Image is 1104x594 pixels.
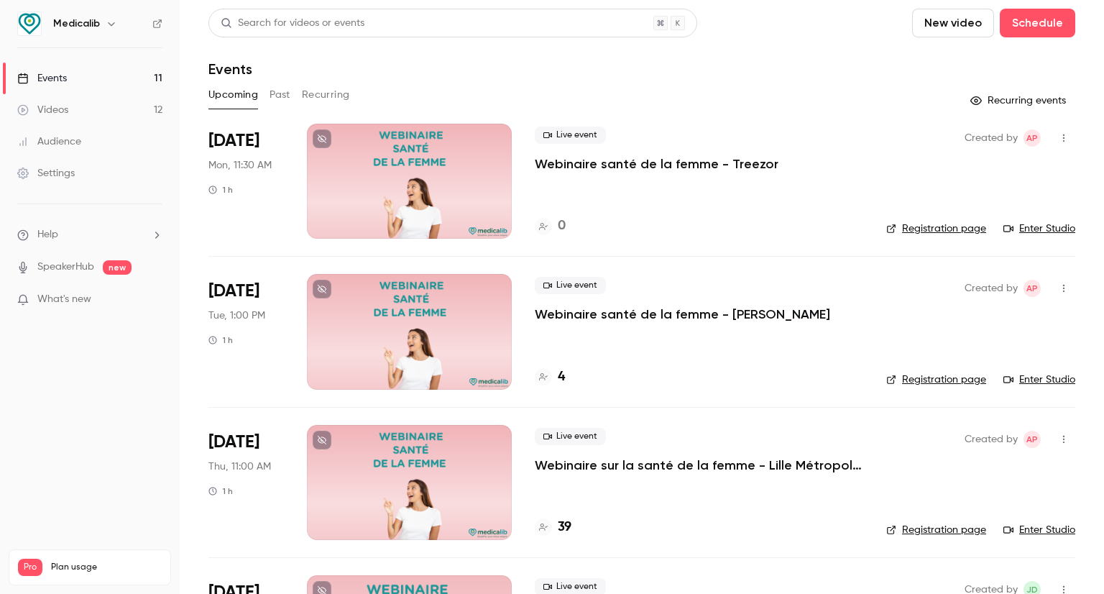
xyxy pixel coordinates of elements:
span: [DATE] [208,280,259,303]
button: Upcoming [208,83,258,106]
span: Thu, 11:00 AM [208,460,271,474]
a: Webinaire sur la santé de la femme - Lille Métropole Habitat [535,457,863,474]
span: Help [37,227,58,242]
span: Alice Plauch [1023,129,1041,147]
a: Enter Studio [1003,373,1075,387]
button: Schedule [1000,9,1075,37]
span: Alice Plauch [1023,280,1041,297]
span: Alice Plauch [1023,431,1041,448]
div: Audience [17,134,81,149]
span: Created by [965,129,1018,147]
a: Enter Studio [1003,523,1075,537]
span: Live event [535,428,606,445]
span: Created by [965,280,1018,297]
h1: Events [208,60,252,78]
div: Videos [17,103,68,117]
span: new [103,260,132,275]
span: Pro [18,559,42,576]
div: Oct 9 Thu, 11:00 AM (Europe/Paris) [208,425,284,540]
div: Settings [17,166,75,181]
div: 1 h [208,334,233,346]
div: Oct 6 Mon, 11:30 AM (Europe/Paris) [208,124,284,239]
button: Past [270,83,290,106]
button: Recurring events [964,89,1075,112]
span: AP [1026,129,1038,147]
a: 4 [535,367,565,387]
h4: 4 [558,367,565,387]
span: Plan usage [51,562,162,573]
span: Live event [535,127,606,144]
span: Tue, 1:00 PM [208,309,265,323]
a: 0 [535,216,566,236]
div: Search for videos or events [221,16,364,31]
button: Recurring [302,83,350,106]
img: Medicalib [18,12,41,35]
button: New video [912,9,994,37]
div: Events [17,71,67,86]
a: Webinaire santé de la femme - Treezor [535,155,778,173]
div: Oct 7 Tue, 1:00 PM (Europe/Paris) [208,274,284,389]
iframe: Noticeable Trigger [145,293,162,306]
a: Enter Studio [1003,221,1075,236]
a: Webinaire santé de la femme - [PERSON_NAME] [535,306,830,323]
li: help-dropdown-opener [17,227,162,242]
span: AP [1026,431,1038,448]
a: 39 [535,518,571,537]
h4: 39 [558,518,571,537]
a: Registration page [886,523,986,537]
h6: Medicalib [53,17,100,31]
span: Live event [535,277,606,294]
h4: 0 [558,216,566,236]
span: What's new [37,292,91,307]
a: Registration page [886,221,986,236]
span: AP [1026,280,1038,297]
span: Created by [965,431,1018,448]
span: [DATE] [208,431,259,454]
span: Mon, 11:30 AM [208,158,272,173]
a: SpeakerHub [37,260,94,275]
div: 1 h [208,184,233,196]
div: 1 h [208,485,233,497]
a: Registration page [886,373,986,387]
span: [DATE] [208,129,259,152]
